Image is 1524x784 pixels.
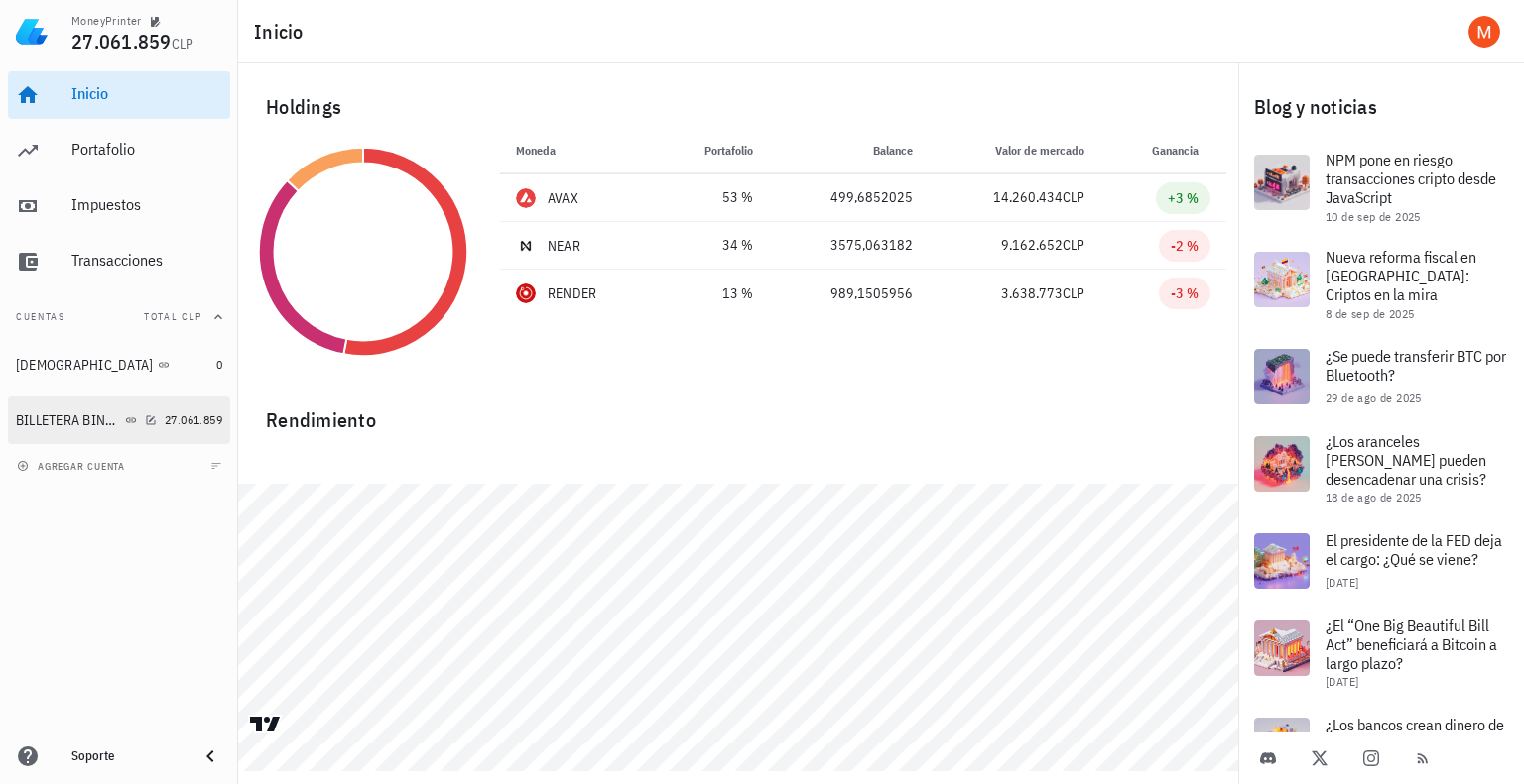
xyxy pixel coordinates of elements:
a: [DEMOGRAPHIC_DATA] 0 [8,341,230,389]
div: Rendimiento [250,389,1226,436]
a: El presidente de la FED deja el cargo: ¿Qué se viene? [DATE] [1238,517,1524,605]
a: ¿El “One Big Beautiful Bill Act” beneficiará a Bitcoin a largo plazo? [DATE] [1238,605,1524,702]
span: El presidente de la FED deja el cargo: ¿Qué se viene? [1326,530,1502,569]
div: 989,1505956 [785,283,912,304]
div: avatar [1468,16,1500,48]
th: Portafolio [657,127,769,174]
a: Portafolio [8,127,230,174]
span: 27.061.859 [71,28,172,55]
a: NPM pone en riesgo transacciones cripto desde JavaScript 10 de sep de 2025 [1238,139,1524,236]
div: RENDER [548,283,597,303]
a: ¿Se puede transferir BTC por Bluetooth? 29 de ago de 2025 [1238,333,1524,420]
div: +3 % [1168,188,1199,208]
th: Balance [769,127,928,174]
div: AVAX [548,188,578,208]
a: Inicio [8,71,230,119]
span: CLP [1063,236,1084,254]
div: Blog y noticias [1238,75,1524,139]
span: 10 de sep de 2025 [1326,209,1421,224]
div: Impuestos [71,195,222,214]
button: CuentasTotal CLP [8,293,230,341]
span: NPM pone en riesgo transacciones cripto desde JavaScript [1326,150,1496,207]
a: ¿Los aranceles [PERSON_NAME] pueden desencadenar una crisis? 18 de ago de 2025 [1238,420,1524,517]
span: [DATE] [1326,575,1358,590]
span: 14.260.434 [993,188,1063,206]
span: 8 de sep de 2025 [1326,306,1414,321]
span: ¿Los aranceles [PERSON_NAME] pueden desencadenar una crisis? [1326,431,1486,489]
a: Transacciones [8,238,230,285]
a: Charting by TradingView [248,715,283,733]
span: 0 [216,357,222,372]
div: MoneyPrinter [71,13,142,29]
div: BILLETERA BINANCE [16,412,121,429]
div: [DEMOGRAPHIC_DATA] [16,357,154,374]
div: NEAR [548,236,580,256]
span: ¿El “One Big Beautiful Bill Act” beneficiará a Bitcoin a largo plazo? [1326,616,1497,673]
img: LedgiFi [16,16,48,48]
button: agregar cuenta [12,456,134,476]
div: Transacciones [71,251,222,270]
th: Valor de mercado [929,127,1100,174]
span: ¿Se puede transferir BTC por Bluetooth? [1326,346,1506,385]
span: [DATE] [1326,674,1358,689]
span: 27.061.859 [165,412,222,427]
span: 9.162.652 [1001,236,1063,254]
th: Moneda [500,127,657,174]
div: Soporte [71,748,183,764]
span: CLP [1063,284,1084,302]
a: Impuestos [8,182,230,230]
div: -2 % [1171,236,1199,256]
span: Total CLP [144,310,202,323]
span: agregar cuenta [21,460,125,473]
a: Nueva reforma fiscal en [GEOGRAPHIC_DATA]: Criptos en la mira 8 de sep de 2025 [1238,236,1524,333]
div: 3575,063182 [785,235,912,256]
div: Inicio [71,84,222,103]
span: Nueva reforma fiscal en [GEOGRAPHIC_DATA]: Criptos en la mira [1326,247,1476,304]
span: 29 de ago de 2025 [1326,391,1422,405]
div: -3 % [1171,283,1199,303]
div: 13 % [673,283,753,304]
h1: Inicio [254,16,312,48]
div: 499,6852025 [785,187,912,208]
span: CLP [1063,188,1084,206]
a: BILLETERA BINANCE 27.061.859 [8,396,230,444]
div: RENDER-icon [516,283,536,303]
div: 53 % [673,187,753,208]
div: Holdings [250,75,1226,139]
span: 18 de ago de 2025 [1326,490,1422,504]
span: 3.638.773 [1001,284,1063,302]
span: CLP [172,35,194,53]
div: NEAR-icon [516,236,536,256]
div: Portafolio [71,140,222,159]
div: 34 % [673,235,753,256]
span: Ganancia [1152,143,1210,158]
div: AVAX-icon [516,188,536,208]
